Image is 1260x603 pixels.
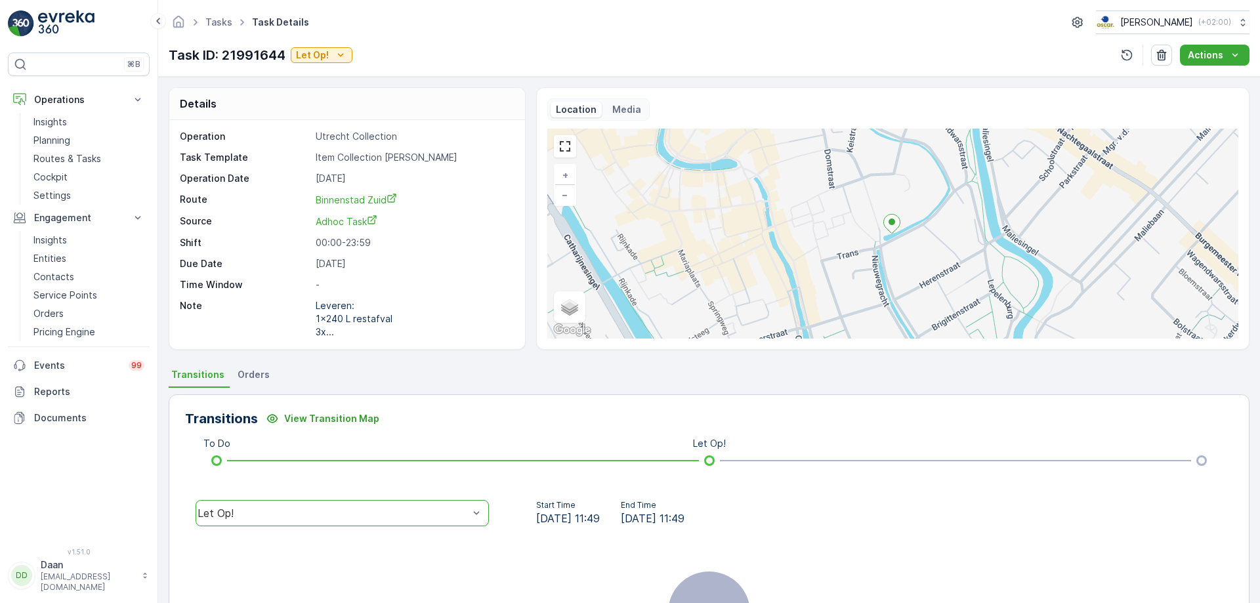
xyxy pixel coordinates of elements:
a: Tasks [205,16,232,28]
p: End Time [621,500,684,510]
p: Events [34,359,121,372]
span: Orders [238,368,270,381]
button: Operations [8,87,150,113]
a: Open this area in Google Maps (opens a new window) [551,322,594,339]
p: Planning [33,134,70,147]
p: Orders [33,307,64,320]
p: Operation [180,130,310,143]
p: Operation Date [180,172,310,185]
a: Routes & Tasks [28,150,150,168]
p: Source [180,215,310,228]
button: [PERSON_NAME](+02:00) [1096,10,1249,34]
p: Pricing Engine [33,325,95,339]
a: Contacts [28,268,150,286]
span: [DATE] 11:49 [536,510,600,526]
p: Actions [1188,49,1223,62]
a: Binnenstad Zuid [316,193,511,207]
p: 00:00-23:59 [316,236,511,249]
p: Details [180,96,217,112]
p: Leveren: 1x240 L restafval 3x... [316,300,392,337]
p: Utrecht Collection [316,130,511,143]
p: - [316,278,511,291]
p: Routes & Tasks [33,152,101,165]
a: View Fullscreen [555,136,575,156]
p: ( +02:00 ) [1198,17,1231,28]
p: 99 [131,360,142,371]
button: View Transition Map [258,408,387,429]
span: v 1.51.0 [8,548,150,556]
p: To Do [203,437,230,450]
p: [PERSON_NAME] [1120,16,1193,29]
a: Layers [555,293,584,322]
span: Binnenstad Zuid [316,194,397,205]
span: Transitions [171,368,224,381]
a: Insights [28,231,150,249]
p: [DATE] [316,172,511,185]
a: Documents [8,405,150,431]
p: Task ID: 21991644 [169,45,285,65]
a: Service Points [28,286,150,304]
p: Route [180,193,310,207]
a: Insights [28,113,150,131]
p: Item Collection [PERSON_NAME] [316,151,511,164]
p: Time Window [180,278,310,291]
button: Engagement [8,205,150,231]
p: Let Op! [693,437,726,450]
p: Service Points [33,289,97,302]
a: Zoom In [555,165,575,185]
a: Settings [28,186,150,205]
img: logo [8,10,34,37]
a: Pricing Engine [28,323,150,341]
a: Zoom Out [555,185,575,205]
p: Insights [33,234,67,247]
span: Task Details [249,16,312,29]
p: Media [612,103,641,116]
img: basis-logo_rgb2x.png [1096,15,1115,30]
p: Let Op! [296,49,329,62]
span: Adhoc Task [316,216,377,227]
p: Insights [33,115,67,129]
button: DDDaan[EMAIL_ADDRESS][DOMAIN_NAME] [8,558,150,593]
div: Let Op! [198,507,469,519]
a: Homepage [171,20,186,31]
img: logo_light-DOdMpM7g.png [38,10,94,37]
a: Orders [28,304,150,323]
p: Settings [33,189,71,202]
p: [DATE] [316,257,511,270]
p: Documents [34,411,144,425]
p: Operations [34,93,123,106]
button: Let Op! [291,47,352,63]
p: Due Date [180,257,310,270]
p: Engagement [34,211,123,224]
p: [EMAIL_ADDRESS][DOMAIN_NAME] [41,572,135,593]
span: [DATE] 11:49 [621,510,684,526]
p: Location [556,103,597,116]
a: Adhoc Task [316,215,511,228]
a: Events99 [8,352,150,379]
span: − [562,189,568,200]
button: Actions [1180,45,1249,66]
p: Transitions [185,409,258,428]
p: Note [180,299,310,339]
p: Cockpit [33,171,68,184]
img: Google [551,322,594,339]
p: Start Time [536,500,600,510]
a: Reports [8,379,150,405]
p: Entities [33,252,66,265]
p: Contacts [33,270,74,283]
a: Cockpit [28,168,150,186]
p: Reports [34,385,144,398]
a: Entities [28,249,150,268]
p: Daan [41,558,135,572]
a: Planning [28,131,150,150]
span: + [562,169,568,180]
div: DD [11,565,32,586]
p: Task Template [180,151,310,164]
p: View Transition Map [284,412,379,425]
p: ⌘B [127,59,140,70]
p: Shift [180,236,310,249]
